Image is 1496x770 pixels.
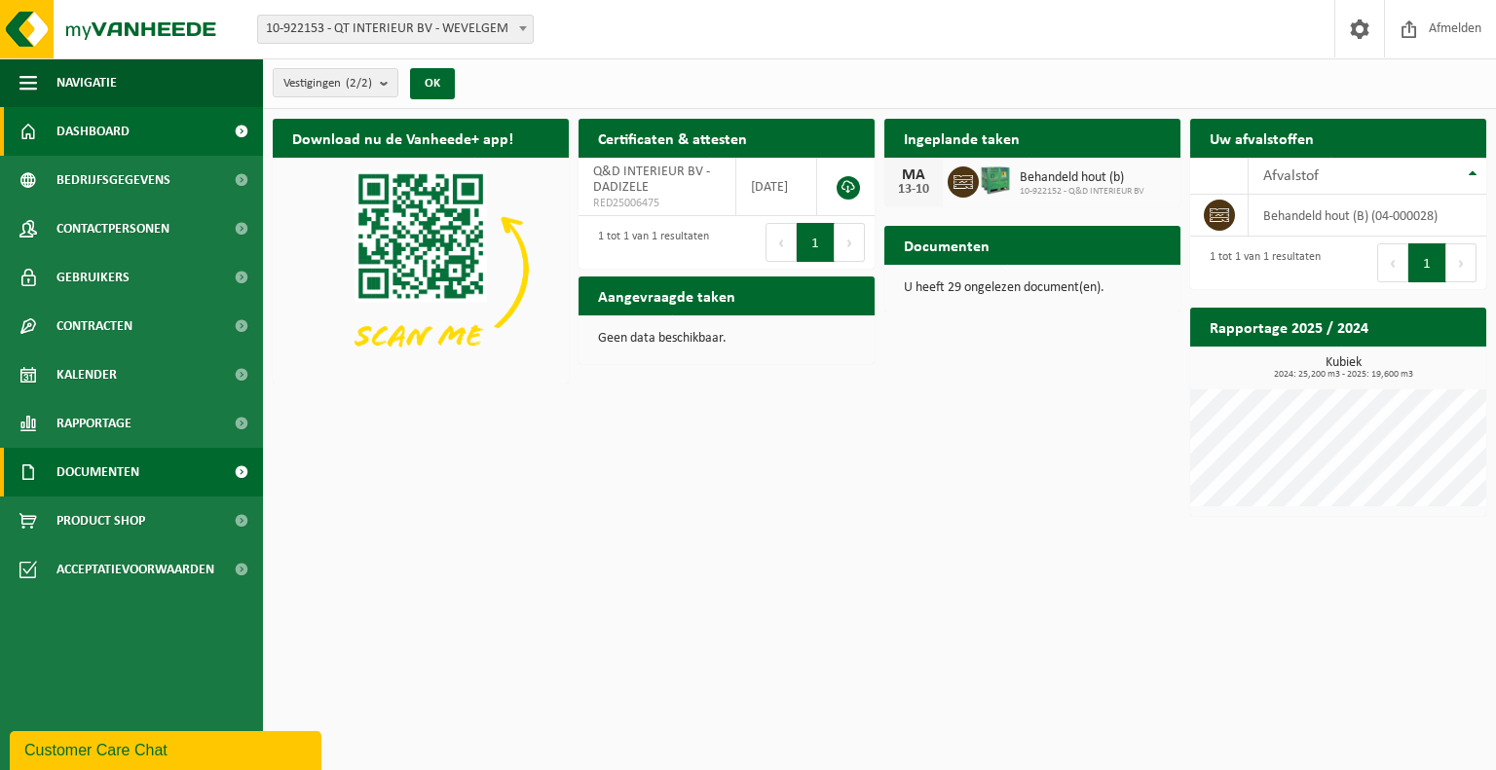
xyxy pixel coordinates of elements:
p: Geen data beschikbaar. [598,332,855,346]
td: behandeld hout (B) (04-000028) [1249,195,1486,237]
span: Q&D INTERIEUR BV - DADIZELE [593,165,710,195]
button: 1 [797,223,835,262]
button: Previous [1377,243,1408,282]
img: PB-HB-1400-HPE-GN-01 [979,164,1012,197]
h2: Aangevraagde taken [579,276,755,314]
span: Kalender [56,350,117,399]
span: Contactpersonen [56,204,169,253]
div: 1 tot 1 van 1 resultaten [588,221,709,264]
div: 13-10 [894,183,933,197]
button: Next [835,223,865,262]
span: 10-922152 - Q&D INTERIEUR BV [1020,186,1144,198]
h3: Kubiek [1200,356,1486,380]
span: Navigatie [56,58,117,107]
button: OK [410,68,455,99]
count: (2/2) [346,77,372,90]
img: Download de VHEPlus App [273,158,569,380]
h2: Rapportage 2025 / 2024 [1190,308,1388,346]
button: 1 [1408,243,1446,282]
button: Next [1446,243,1477,282]
span: Afvalstof [1263,168,1319,184]
span: Documenten [56,448,139,496]
span: 10-922153 - QT INTERIEUR BV - WEVELGEM [258,16,533,43]
span: Product Shop [56,496,145,545]
button: Previous [766,223,797,262]
span: Bedrijfsgegevens [56,156,170,204]
td: [DATE] [736,158,817,216]
span: Gebruikers [56,253,130,302]
span: Vestigingen [283,69,372,98]
span: Rapportage [56,399,131,448]
h2: Uw afvalstoffen [1190,119,1333,157]
h2: Documenten [884,226,1009,264]
div: MA [894,167,933,183]
a: Bekijk rapportage [1341,346,1484,385]
div: 1 tot 1 van 1 resultaten [1200,241,1321,284]
span: RED25006475 [593,196,721,211]
button: Vestigingen(2/2) [273,68,398,97]
h2: Certificaten & attesten [579,119,767,157]
span: Dashboard [56,107,130,156]
span: Contracten [56,302,132,350]
p: U heeft 29 ongelezen document(en). [904,281,1161,295]
span: Acceptatievoorwaarden [56,545,214,594]
span: 2024: 25,200 m3 - 2025: 19,600 m3 [1200,370,1486,380]
span: 10-922153 - QT INTERIEUR BV - WEVELGEM [257,15,534,44]
iframe: chat widget [10,727,325,770]
h2: Download nu de Vanheede+ app! [273,119,533,157]
h2: Ingeplande taken [884,119,1039,157]
span: Behandeld hout (b) [1020,170,1144,186]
